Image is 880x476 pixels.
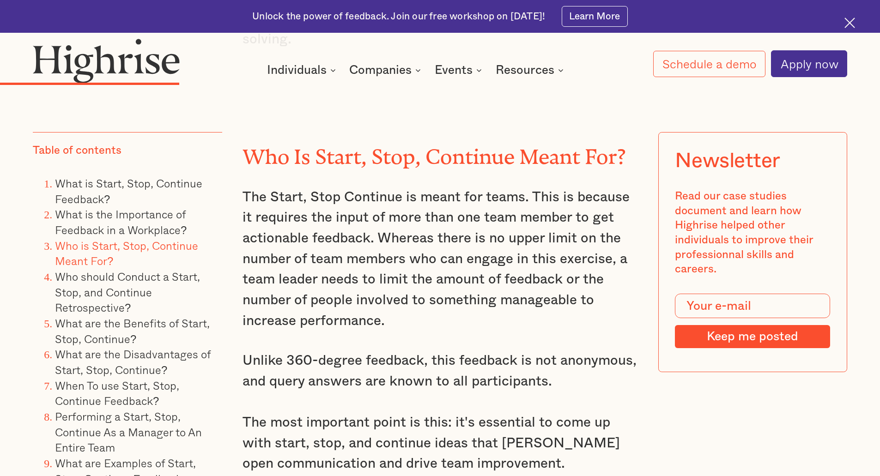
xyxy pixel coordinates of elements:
[349,65,424,76] div: Companies
[349,65,412,76] div: Companies
[55,376,179,409] a: When To use Start, Stop, Continue Feedback?
[55,345,211,378] a: What are the Disadvantages of Start, Stop, Continue?
[55,408,202,456] a: Performing a Start, Stop, Continue As a Manager to An Entire Team
[435,65,473,76] div: Events
[55,175,202,207] a: What is Start, Stop, Continue Feedback?
[562,6,628,27] a: Learn More
[675,325,830,348] input: Keep me posted
[252,10,545,23] div: Unlock the power of feedback. Join our free workshop on [DATE]!
[771,50,847,77] a: Apply now
[267,65,339,76] div: Individuals
[675,189,830,277] div: Read our case studies document and learn how Highrise helped other individuals to improve their p...
[496,65,566,76] div: Resources
[55,268,200,316] a: Who should Conduct a Start, Stop, and Continue Retrospective?
[243,350,638,474] p: Unlike 360-degree feedback, this feedback is not anonymous, and query answers are known to all pa...
[243,187,638,331] p: The Start, Stop Continue is meant for teams. This is because it requires the input of more than o...
[844,18,855,28] img: Cross icon
[243,140,638,164] h2: Who Is Start, Stop, Continue Meant For?
[653,51,766,77] a: Schedule a demo
[55,237,198,270] a: Who is Start, Stop, Continue Meant For?
[675,294,830,348] form: Modal Form
[55,205,187,238] a: What is the Importance of Feedback in a Workplace?
[267,65,327,76] div: Individuals
[55,314,210,347] a: What are the Benefits of Start, Stop, Continue?
[675,149,780,173] div: Newsletter
[435,65,485,76] div: Events
[33,38,180,83] img: Highrise logo
[675,294,830,319] input: Your e-mail
[33,144,121,158] div: Table of contents
[496,65,554,76] div: Resources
